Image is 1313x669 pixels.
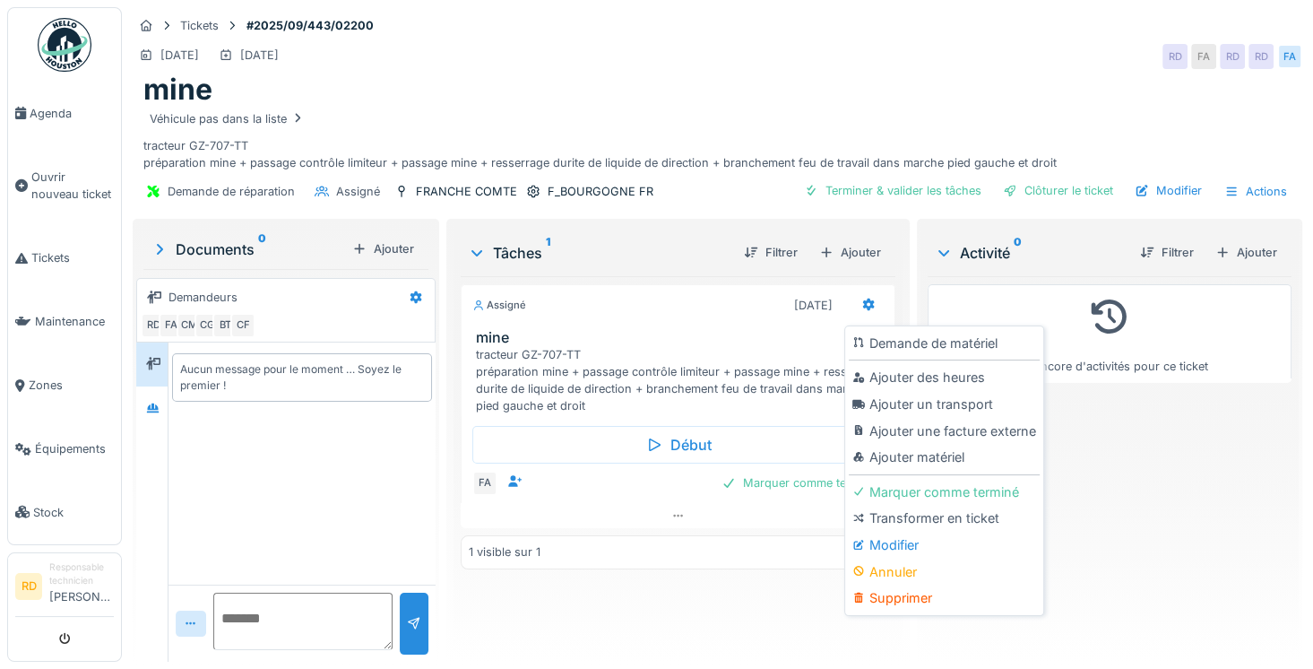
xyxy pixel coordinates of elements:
div: RD [1162,44,1188,69]
strong: #2025/09/443/02200 [239,17,381,34]
sup: 0 [1014,242,1022,264]
div: Ajouter des heures [849,364,1040,391]
span: Équipements [35,440,114,457]
div: Assigné [472,298,526,313]
div: Ajouter [812,240,888,265]
div: Filtrer [1133,240,1201,265]
span: Stock [33,504,114,521]
div: Filtrer [737,240,805,265]
div: Responsable technicien [49,560,114,588]
h1: mine [143,73,212,107]
div: Transformer en ticket [849,505,1040,532]
div: FA [1277,44,1302,69]
div: Marquer comme terminé [714,471,884,495]
div: Aucun message pour le moment … Soyez le premier ! [180,361,424,394]
div: Modifier [1127,178,1209,203]
div: Modifier [849,532,1040,559]
div: tracteur GZ-707-TT préparation mine + passage contrôle limiteur + passage mine + resserrage durit... [143,108,1291,172]
div: Activité [935,242,1126,264]
div: CM [177,313,202,338]
div: RD [1248,44,1274,69]
div: Demande de matériel [849,330,1040,357]
div: Ajouter matériel [849,444,1040,471]
div: 1 visible sur 1 [469,543,540,560]
div: Annuler [849,559,1040,586]
div: Demandeurs [168,289,238,306]
img: Badge_color-CXgf-gQk.svg [38,18,91,72]
span: Agenda [30,105,114,122]
div: Documents [151,239,345,260]
div: FA [1191,44,1216,69]
div: Marquer comme terminé [849,479,1040,506]
div: Terminer & valider les tâches [797,178,989,203]
h3: mine [476,329,887,346]
span: Zones [29,377,114,394]
div: Demande de réparation [168,183,295,200]
div: CG [194,313,220,338]
div: Ajouter un transport [849,391,1040,418]
div: FRANCHE COMTE [416,183,517,200]
div: Tâches [468,242,730,264]
div: [DATE] [240,47,279,64]
div: FA [159,313,184,338]
div: F_BOURGOGNE FR [548,183,653,200]
div: Ajouter [345,237,421,261]
div: Pas encore d'activités pour ce ticket [939,292,1280,376]
div: Ajouter [1208,240,1284,265]
div: Ajouter une facture externe [849,418,1040,445]
div: RD [141,313,166,338]
sup: 0 [258,239,266,260]
span: Maintenance [35,313,114,330]
div: Actions [1216,178,1295,204]
li: [PERSON_NAME] [49,560,114,613]
div: Véhicule pas dans la liste [150,110,305,127]
sup: 1 [546,242,550,264]
div: Début [472,426,884,464]
div: Tickets [180,17,219,34]
span: Tickets [31,249,114,266]
div: Clôturer le ticket [996,178,1120,203]
span: Ouvrir nouveau ticket [31,169,114,203]
li: RD [15,573,42,600]
div: Supprimer [849,585,1040,612]
div: FA [472,471,497,496]
div: tracteur GZ-707-TT préparation mine + passage contrôle limiteur + passage mine + resserrage durit... [476,346,887,415]
div: Assigné [336,183,380,200]
div: CF [230,313,255,338]
div: RD [1220,44,1245,69]
div: BT [212,313,238,338]
div: [DATE] [794,297,833,314]
div: [DATE] [160,47,199,64]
